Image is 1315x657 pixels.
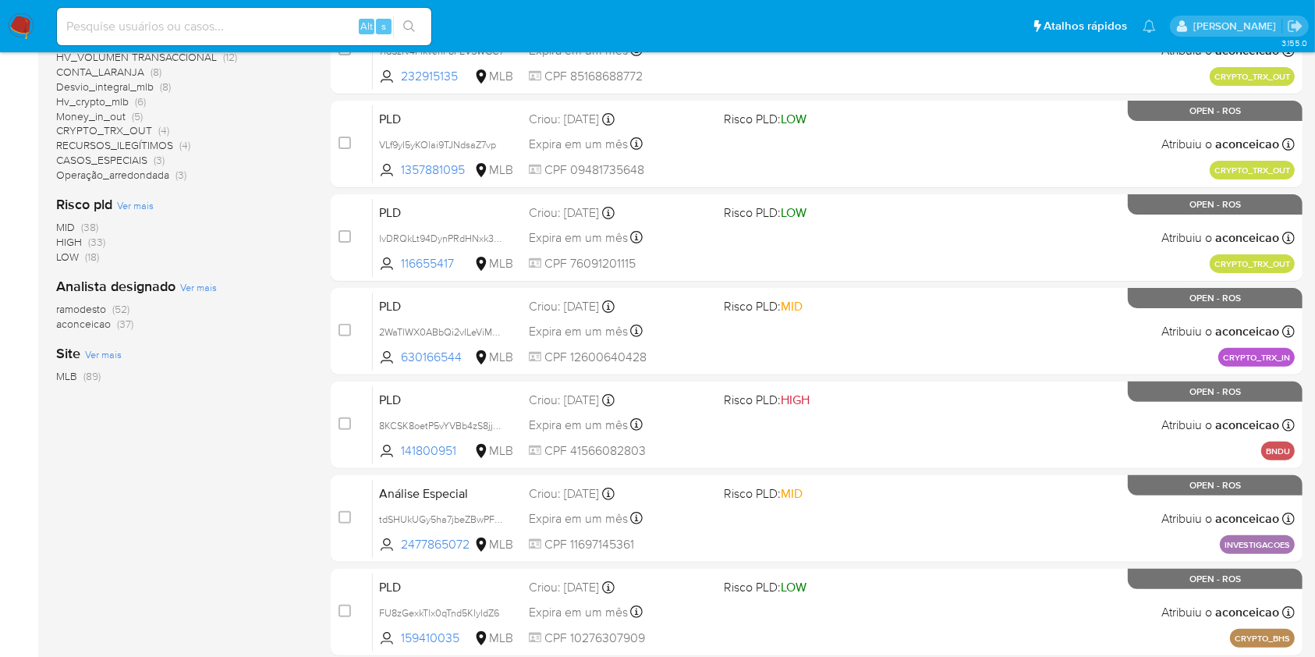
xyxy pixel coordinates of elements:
[360,19,373,34] span: Alt
[393,16,425,37] button: search-icon
[1044,18,1127,34] span: Atalhos rápidos
[1287,18,1303,34] a: Sair
[57,16,431,37] input: Pesquise usuários ou casos...
[381,19,386,34] span: s
[1281,37,1307,49] span: 3.155.0
[1143,20,1156,33] a: Notificações
[1193,19,1281,34] p: ana.conceicao@mercadolivre.com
